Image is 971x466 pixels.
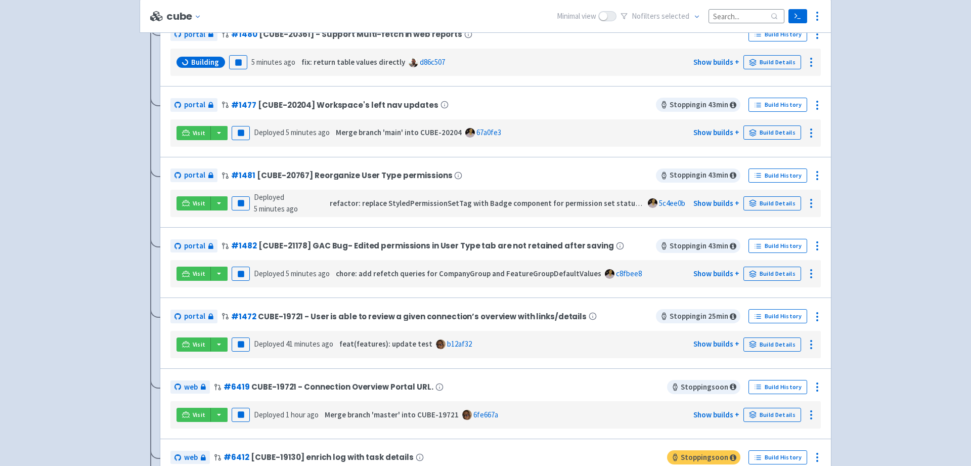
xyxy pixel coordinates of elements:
a: Visit [176,126,211,140]
span: Deployed [254,339,333,349]
span: CUBE-19721 - User is able to review a given connection’s overview with links/details [258,312,587,321]
span: Stopping in 43 min [656,168,740,183]
strong: feat(features): update test [339,339,432,349]
time: 1 hour ago [286,410,319,419]
button: Pause [232,337,250,352]
span: Deployed [254,128,330,137]
button: cube [166,11,205,22]
a: portal [170,28,217,41]
a: Build Details [743,337,801,352]
strong: chore: add refetch queries for CompanyGroup and FeatureGroupDefaultValues [336,269,601,278]
a: Build History [748,27,807,41]
span: portal [184,170,205,181]
a: c8fbee8 [616,269,642,278]
a: 67a0fe3 [476,128,501,137]
a: Build History [748,98,807,112]
a: Build Details [743,55,801,69]
a: 6fe667a [473,410,498,419]
span: Stopping in 43 min [656,239,740,253]
span: Stopping soon [667,450,740,464]
strong: Merge branch 'master' into CUBE-19721 [325,410,459,419]
span: Deployed [254,192,298,214]
span: web [184,452,198,463]
a: Terminal [788,9,807,23]
a: Build Details [743,408,801,422]
span: portal [184,29,205,40]
time: 5 minutes ago [254,204,298,214]
a: Build History [748,239,807,253]
a: #6419 [224,382,249,392]
a: Visit [176,196,211,210]
span: Minimal view [557,11,596,22]
span: [CUBE-21178] GAC Bug- Edited permissions in User Type tab are not retained after saving [258,241,613,250]
a: Visit [176,267,211,281]
span: [CUBE-20361] - Support Multi-fetch in web reports [259,30,462,38]
a: #1477 [231,100,256,110]
a: portal [170,310,217,323]
a: Show builds + [693,198,739,208]
span: portal [184,311,205,322]
a: portal [170,239,217,253]
a: b12af32 [447,339,472,349]
input: Search... [709,9,784,23]
a: Build Details [743,125,801,140]
a: Build Details [743,267,801,281]
a: d86c507 [420,57,445,67]
span: [CUBE-20204] Workspace's left nav updates [258,101,438,109]
a: #1472 [231,311,256,322]
span: web [184,382,198,393]
span: [CUBE-19130] enrich log with task details [251,453,413,461]
span: Visit [193,199,206,207]
span: Visit [193,270,206,278]
time: 5 minutes ago [286,269,330,278]
strong: refactor: replace StyledPermissionSetTag with Badge component for permission set status display [330,198,664,208]
span: Visit [193,341,206,349]
a: Build History [748,380,807,394]
a: #1481 [231,170,255,181]
a: Show builds + [693,339,739,349]
strong: Merge branch 'main' into CUBE-20204 [336,128,462,137]
a: web [170,380,210,394]
span: Visit [193,129,206,137]
strong: fix: return table values directly [301,57,405,67]
a: web [170,451,210,464]
button: Pause [232,196,250,210]
a: #6412 [224,452,249,462]
a: portal [170,168,217,182]
a: Build History [748,168,807,183]
span: selected [661,11,689,21]
span: portal [184,99,205,111]
a: Build Details [743,196,801,210]
a: Show builds + [693,269,739,278]
a: Build History [748,450,807,464]
a: Show builds + [693,57,739,67]
button: Pause [232,267,250,281]
span: [CUBE-20767] Reorganize User Type permissions [257,171,452,180]
button: Pause [232,408,250,422]
span: No filter s [632,11,689,22]
a: portal [170,98,217,112]
span: Stopping in 25 min [656,309,740,323]
span: Building [191,57,219,67]
span: Stopping soon [667,380,740,394]
a: 5c4ee0b [659,198,685,208]
button: Pause [229,55,247,69]
span: Deployed [254,269,330,278]
span: portal [184,240,205,252]
a: #1482 [231,240,256,251]
a: Visit [176,337,211,352]
span: Visit [193,411,206,419]
a: Show builds + [693,128,739,137]
a: Build History [748,309,807,323]
button: Pause [232,126,250,140]
time: 5 minutes ago [286,128,330,137]
time: 41 minutes ago [286,339,333,349]
span: CUBE-19721 - Connection Overview Portal URL. [251,383,433,391]
a: Show builds + [693,410,739,419]
a: #1480 [231,29,257,39]
span: Stopping in 43 min [656,98,740,112]
span: Deployed [254,410,319,419]
time: 5 minutes ago [251,57,295,67]
a: Visit [176,408,211,422]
